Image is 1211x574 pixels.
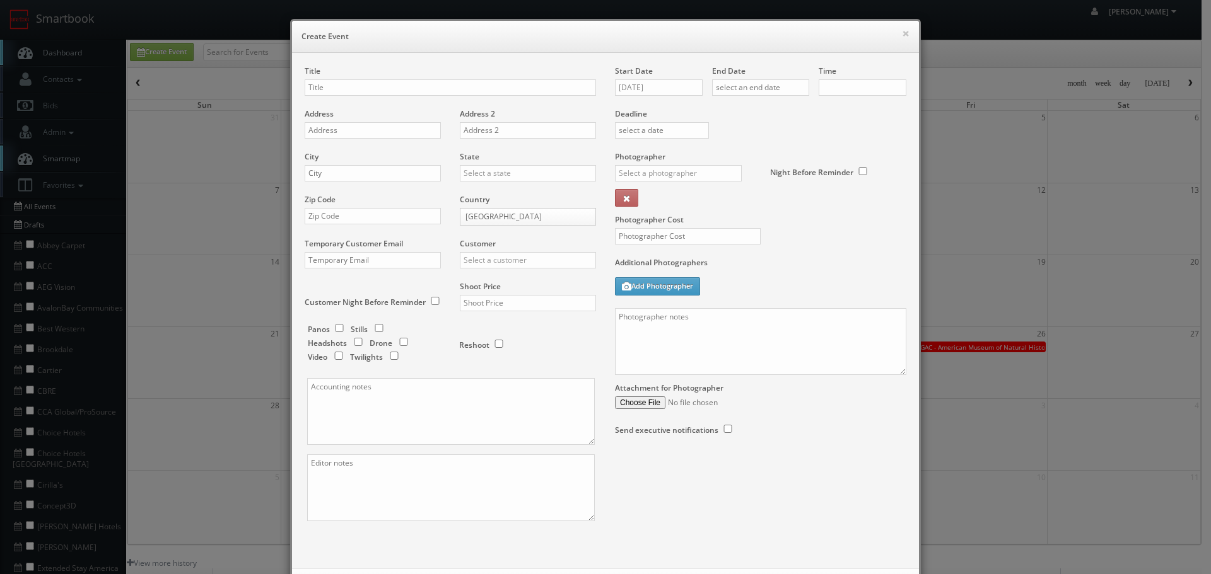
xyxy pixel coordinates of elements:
label: End Date [712,66,746,76]
label: Zip Code [305,194,336,205]
input: Shoot Price [460,295,596,311]
label: Address [305,108,334,119]
label: Deadline [605,108,916,119]
input: Photographer Cost [615,228,761,244]
label: Headshots [308,338,347,348]
input: Zip Code [305,208,441,224]
label: City [305,151,319,162]
h6: Create Event [301,30,910,43]
label: Address 2 [460,108,495,119]
input: Temporary Email [305,252,441,268]
label: Send executive notifications [615,425,718,435]
label: Video [308,352,327,362]
label: Start Date [615,66,653,76]
a: [GEOGRAPHIC_DATA] [460,208,596,226]
label: Night Before Reminder [770,167,853,178]
label: Customer [460,238,496,249]
label: Shoot Price [460,281,501,292]
input: select a date [615,122,709,139]
input: select an end date [712,79,809,96]
label: Photographer Cost [605,214,916,225]
label: Drone [370,338,392,348]
input: Address [305,122,441,139]
label: Photographer [615,151,665,162]
input: Select a photographer [615,165,742,181]
label: Temporary Customer Email [305,238,403,249]
label: Time [819,66,836,76]
input: Select a state [460,165,596,181]
label: Twilights [350,352,383,362]
label: Title [305,66,320,76]
label: Country [460,194,489,205]
label: Panos [308,324,330,335]
button: Add Photographer [615,277,700,296]
button: × [902,29,910,38]
label: Attachment for Photographer [615,382,723,393]
span: [GEOGRAPHIC_DATA] [465,209,579,225]
input: Select a customer [460,252,596,268]
label: State [460,151,479,162]
input: Address 2 [460,122,596,139]
input: select a date [615,79,703,96]
label: Customer Night Before Reminder [305,297,426,307]
input: Title [305,79,596,96]
label: Additional Photographers [615,257,906,274]
input: City [305,165,441,181]
label: Reshoot [459,340,489,350]
label: Stills [351,324,368,335]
